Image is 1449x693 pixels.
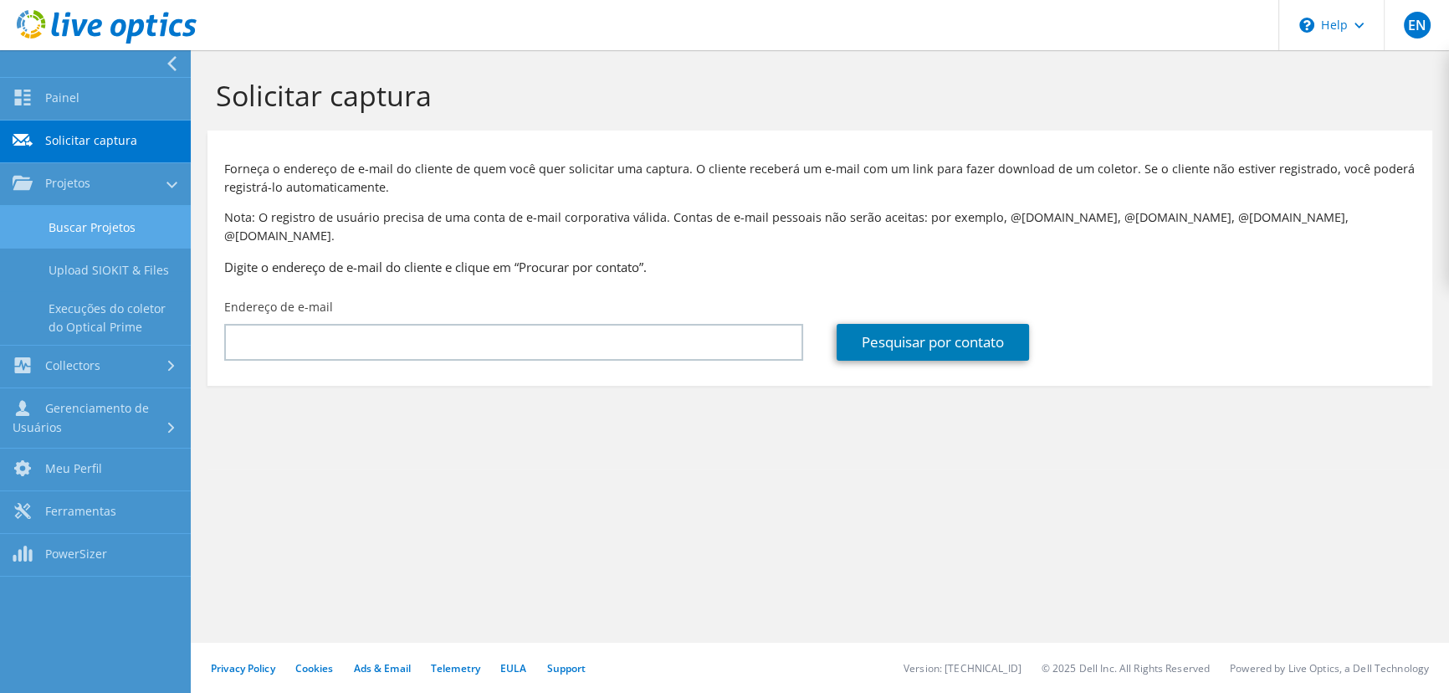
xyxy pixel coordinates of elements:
[500,661,526,675] a: EULA
[354,661,411,675] a: Ads & Email
[216,78,1416,113] h1: Solicitar captura
[224,258,1416,276] h3: Digite o endereço de e-mail do cliente e clique em “Procurar por contato”.
[224,299,333,316] label: Endereço de e-mail
[837,324,1029,361] a: Pesquisar por contato
[1404,12,1431,38] span: EN
[546,661,586,675] a: Support
[1230,661,1429,675] li: Powered by Live Optics, a Dell Technology
[1042,661,1210,675] li: © 2025 Dell Inc. All Rights Reserved
[224,160,1416,197] p: Forneça o endereço de e-mail do cliente de quem você quer solicitar uma captura. O cliente recebe...
[904,661,1021,675] li: Version: [TECHNICAL_ID]
[1299,18,1314,33] svg: \n
[224,208,1416,245] p: Nota: O registro de usuário precisa de uma conta de e-mail corporativa válida. Contas de e-mail p...
[211,661,275,675] a: Privacy Policy
[295,661,334,675] a: Cookies
[431,661,480,675] a: Telemetry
